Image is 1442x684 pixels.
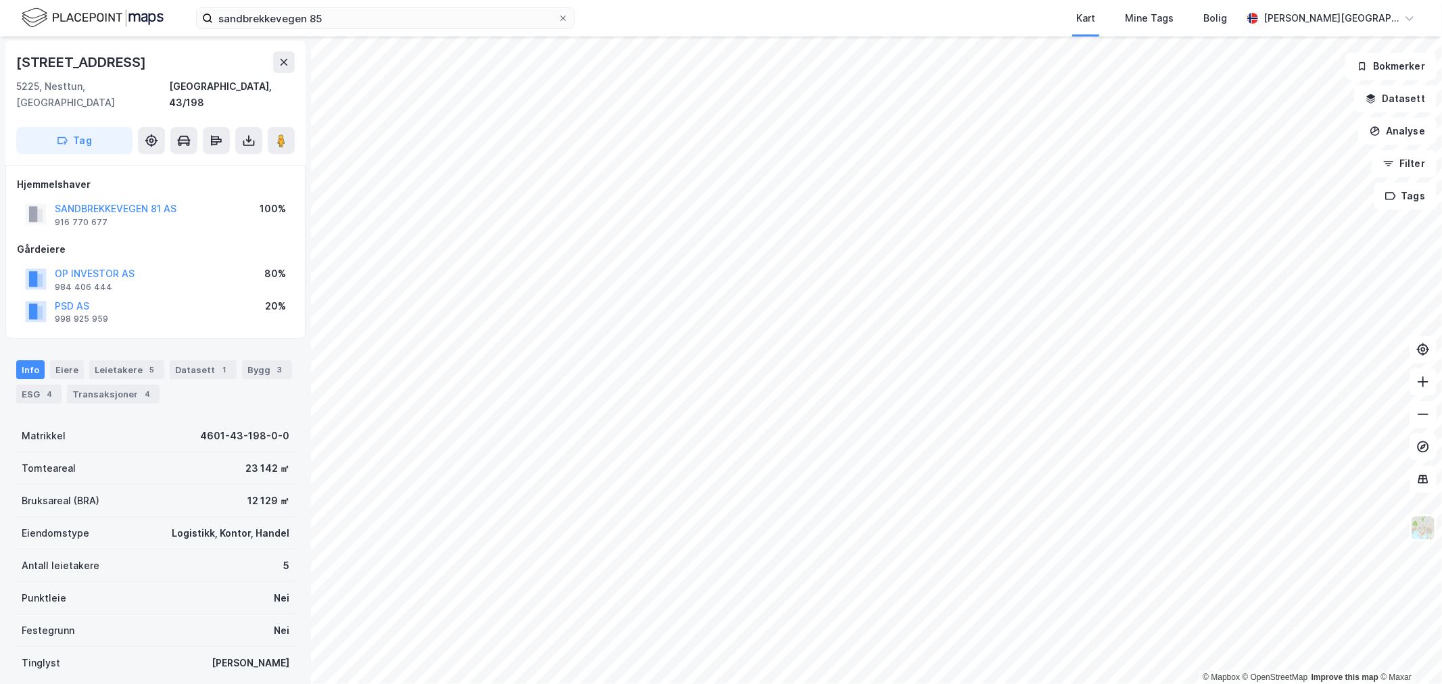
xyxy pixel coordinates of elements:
a: Improve this map [1312,673,1378,682]
div: 20% [265,298,286,314]
div: 5225, Nesttun, [GEOGRAPHIC_DATA] [16,78,169,111]
div: Eiendomstype [22,525,89,541]
div: Datasett [170,360,237,379]
div: Bygg [242,360,292,379]
div: [STREET_ADDRESS] [16,51,149,73]
input: Søk på adresse, matrikkel, gårdeiere, leietakere eller personer [213,8,558,28]
div: 4601-43-198-0-0 [200,428,289,444]
div: Eiere [50,360,84,379]
div: [PERSON_NAME][GEOGRAPHIC_DATA] [1264,10,1399,26]
div: Transaksjoner [67,385,160,404]
div: 3 [273,363,287,376]
div: 984 406 444 [55,282,112,293]
img: Z [1410,515,1436,541]
div: Nei [274,590,289,606]
div: Nei [274,622,289,639]
div: 5 [283,558,289,574]
button: Datasett [1354,85,1437,112]
div: Logistikk, Kontor, Handel [172,525,289,541]
div: 12 129 ㎡ [247,493,289,509]
a: OpenStreetMap [1243,673,1308,682]
iframe: Chat Widget [1374,619,1442,684]
button: Tags [1374,182,1437,210]
div: Info [16,360,45,379]
div: Hjemmelshaver [17,176,294,193]
div: 998 925 959 [55,314,108,324]
div: 4 [141,387,154,401]
div: Antall leietakere [22,558,99,574]
div: ESG [16,385,62,404]
div: Leietakere [89,360,164,379]
div: 916 770 677 [55,217,107,228]
div: Bruksareal (BRA) [22,493,99,509]
div: Punktleie [22,590,66,606]
div: 23 142 ㎡ [245,460,289,477]
img: logo.f888ab2527a4732fd821a326f86c7f29.svg [22,6,164,30]
div: Tinglyst [22,655,60,671]
div: 80% [264,266,286,282]
button: Tag [16,127,133,154]
div: [GEOGRAPHIC_DATA], 43/198 [169,78,295,111]
div: Bolig [1203,10,1227,26]
div: Festegrunn [22,622,74,639]
a: Mapbox [1203,673,1240,682]
div: 5 [145,363,159,376]
div: Kart [1076,10,1095,26]
div: 100% [260,201,286,217]
div: Matrikkel [22,428,66,444]
div: 1 [218,363,231,376]
div: Tomteareal [22,460,76,477]
div: 4 [43,387,56,401]
div: Gårdeiere [17,241,294,258]
button: Bokmerker [1345,53,1437,80]
button: Filter [1372,150,1437,177]
div: [PERSON_NAME] [212,655,289,671]
button: Analyse [1358,118,1437,145]
div: Mine Tags [1125,10,1174,26]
